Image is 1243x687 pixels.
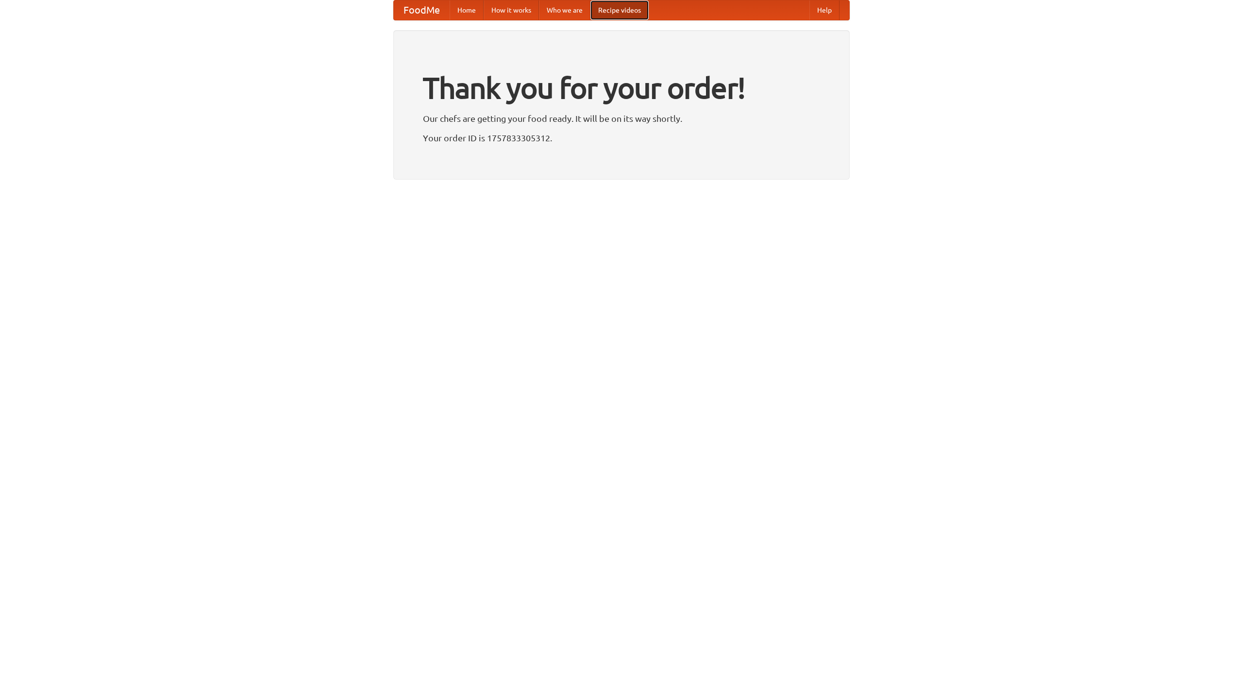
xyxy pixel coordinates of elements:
a: Recipe videos [590,0,649,20]
a: FoodMe [394,0,450,20]
a: Help [809,0,840,20]
a: Who we are [539,0,590,20]
a: How it works [484,0,539,20]
p: Our chefs are getting your food ready. It will be on its way shortly. [423,111,820,126]
a: Home [450,0,484,20]
h1: Thank you for your order! [423,65,820,111]
p: Your order ID is 1757833305312. [423,131,820,145]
